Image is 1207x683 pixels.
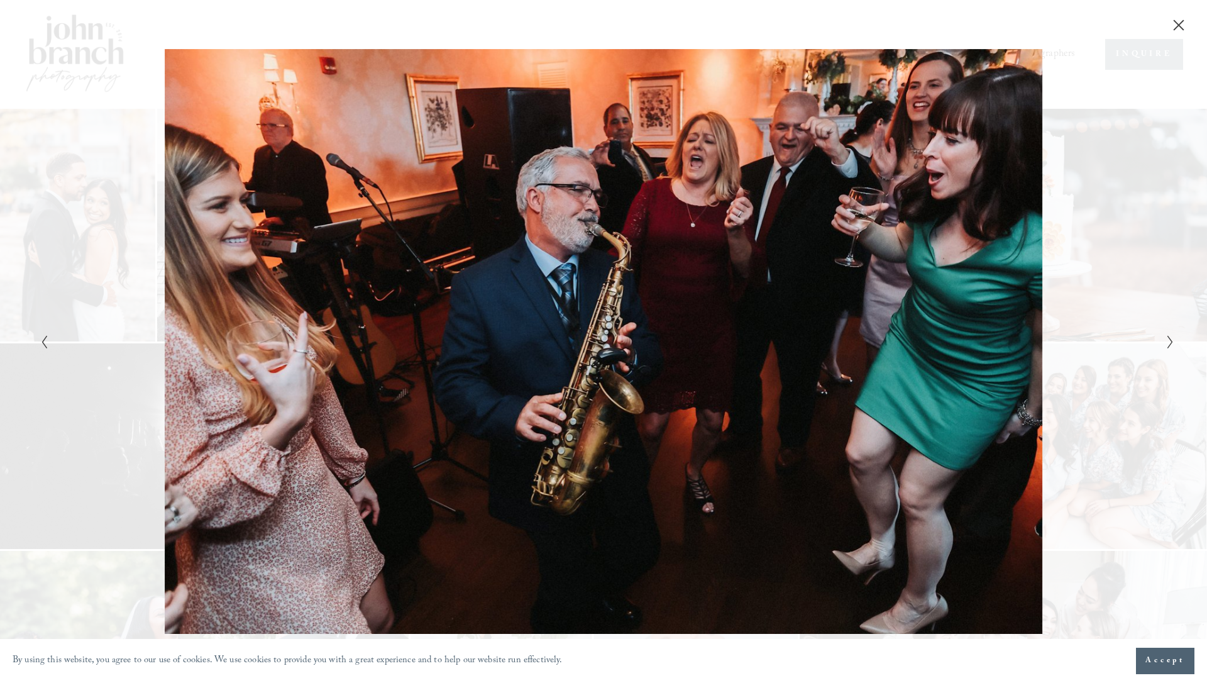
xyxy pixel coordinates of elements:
button: Accept [1136,648,1194,674]
button: Previous Slide [36,334,45,349]
button: Next Slide [1162,334,1171,349]
span: Accept [1145,655,1185,667]
p: By using this website, you agree to our use of cookies. We use cookies to provide you with a grea... [13,652,563,670]
button: Close [1169,18,1189,32]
